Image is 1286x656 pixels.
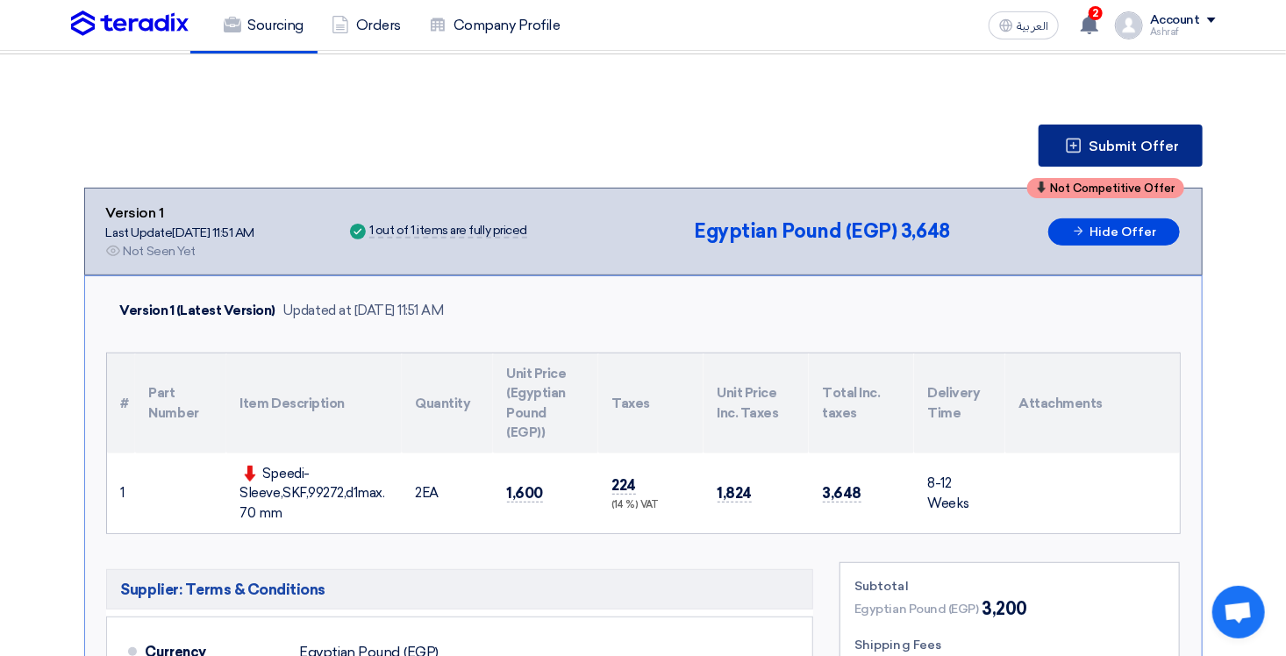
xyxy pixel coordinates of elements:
h5: Supplier: Terms & Conditions [106,569,814,610]
span: 2 [416,485,423,501]
div: Ashraf [1150,27,1216,37]
span: 1,824 [718,484,753,503]
div: Last Update [DATE] 11:51 AM [106,224,255,242]
div: Subtotal [854,577,1165,595]
td: EA [402,453,493,534]
a: Company Profile [415,6,575,45]
button: Hide Offer [1048,218,1180,246]
th: Delivery Time [914,353,1005,453]
div: Not Seen Yet [124,242,196,260]
div: Speedi-Sleeve,SKF,99272,d1max.70 mm [240,464,388,524]
div: Updated at [DATE] 11:51 AM [282,301,444,321]
th: Part Number [135,353,226,453]
span: Egyptian Pound (EGP) [854,600,978,618]
th: Item Description [226,353,402,453]
span: 1,600 [507,484,544,503]
span: العربية [1017,20,1048,32]
span: Not Competitive Offer [1051,182,1175,194]
div: Version 1 [106,203,255,224]
span: 3,200 [982,595,1028,622]
button: Submit Offer [1039,125,1203,167]
div: Account [1150,13,1200,28]
img: profile_test.png [1115,11,1143,39]
a: Sourcing [210,6,318,45]
div: Version 1 (Latest Version) [120,301,276,321]
th: Quantity [402,353,493,453]
div: 1 out of 1 items are fully priced [369,225,527,239]
a: Orders [318,6,415,45]
th: # [107,353,135,453]
th: Attachments [1005,353,1180,453]
span: 224 [612,476,637,495]
th: Unit Price Inc. Taxes [704,353,809,453]
span: 3,648 [823,484,862,503]
th: Unit Price (Egyptian Pound (EGP)) [493,353,598,453]
th: Total Inc. taxes [809,353,914,453]
span: 2 [1089,6,1103,20]
span: 3,648 [901,219,950,243]
img: Teradix logo [71,11,189,37]
span: Submit Offer [1090,139,1180,153]
td: 1 [107,453,135,534]
div: (14 %) VAT [612,498,689,513]
button: العربية [989,11,1059,39]
td: 8-12 Weeks [914,453,1005,534]
th: Taxes [598,353,704,453]
div: Shipping Fees [854,636,1165,654]
span: Egyptian Pound (EGP) [694,219,897,243]
div: Open chat [1212,586,1265,638]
